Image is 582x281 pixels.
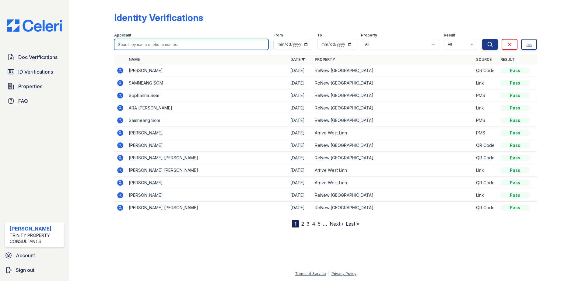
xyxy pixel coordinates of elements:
[500,117,530,123] div: Pass
[126,189,288,202] td: [PERSON_NAME]
[307,221,310,227] a: 3
[288,114,312,127] td: [DATE]
[2,264,67,276] a: Sign out
[5,80,64,92] a: Properties
[474,189,498,202] td: Link
[5,95,64,107] a: FAQ
[500,205,530,211] div: Pass
[500,80,530,86] div: Pass
[10,225,62,232] div: [PERSON_NAME]
[290,57,305,62] a: Date ▼
[500,92,530,99] div: Pass
[312,89,474,102] td: ReNew [GEOGRAPHIC_DATA]
[295,271,326,276] a: Terms of Service
[126,177,288,189] td: [PERSON_NAME]
[10,232,62,245] div: Trinity Property Consultants
[312,114,474,127] td: ReNew [GEOGRAPHIC_DATA]
[126,114,288,127] td: Samneang Som
[2,249,67,262] a: Account
[474,77,498,89] td: Link
[288,77,312,89] td: [DATE]
[288,152,312,164] td: [DATE]
[330,221,343,227] a: Next ›
[312,164,474,177] td: Arrive West Linn
[500,57,515,62] a: Result
[288,177,312,189] td: [DATE]
[288,64,312,77] td: [DATE]
[16,252,35,259] span: Account
[474,152,498,164] td: QR Code
[126,77,288,89] td: SAMNEANG SOM
[126,164,288,177] td: [PERSON_NAME] [PERSON_NAME]
[312,139,474,152] td: ReNew [GEOGRAPHIC_DATA]
[500,142,530,148] div: Pass
[114,33,131,38] label: Applicant
[474,139,498,152] td: QR Code
[474,89,498,102] td: PMS
[18,54,58,61] span: Doc Verifications
[312,152,474,164] td: ReNew [GEOGRAPHIC_DATA]
[126,127,288,139] td: [PERSON_NAME]
[346,221,359,227] a: Last »
[312,127,474,139] td: Arrive West Linn
[474,177,498,189] td: QR Code
[312,189,474,202] td: ReNew [GEOGRAPHIC_DATA]
[18,68,53,75] span: ID Verifications
[126,89,288,102] td: Sophanna Som
[288,189,312,202] td: [DATE]
[312,202,474,214] td: ReNew [GEOGRAPHIC_DATA]
[288,127,312,139] td: [DATE]
[500,167,530,173] div: Pass
[312,102,474,114] td: ReNew [GEOGRAPHIC_DATA]
[114,39,268,50] input: Search by name or phone number
[500,155,530,161] div: Pass
[312,64,474,77] td: ReNew [GEOGRAPHIC_DATA]
[500,192,530,198] div: Pass
[323,220,327,227] span: …
[288,102,312,114] td: [DATE]
[361,33,377,38] label: Property
[312,177,474,189] td: Arrive West Linn
[331,271,356,276] a: Privacy Policy
[126,152,288,164] td: [PERSON_NAME] [PERSON_NAME]
[288,164,312,177] td: [DATE]
[474,127,498,139] td: PMS
[312,77,474,89] td: ReNew [GEOGRAPHIC_DATA]
[444,33,455,38] label: Result
[474,164,498,177] td: Link
[18,83,42,90] span: Properties
[126,139,288,152] td: [PERSON_NAME]
[2,19,67,32] img: CE_Logo_Blue-a8612792a0a2168367f1c8372b55b34899dd931a85d93a1a3d3e32e68fde9ad4.png
[288,89,312,102] td: [DATE]
[126,64,288,77] td: [PERSON_NAME]
[500,180,530,186] div: Pass
[288,139,312,152] td: [DATE]
[114,12,203,23] div: Identity Verifications
[328,271,329,276] div: |
[318,221,321,227] a: 5
[301,221,304,227] a: 2
[18,97,28,105] span: FAQ
[474,102,498,114] td: Link
[474,202,498,214] td: QR Code
[126,102,288,114] td: ARA [PERSON_NAME]
[474,114,498,127] td: PMS
[5,51,64,63] a: Doc Verifications
[292,220,299,227] div: 1
[500,68,530,74] div: Pass
[312,221,315,227] a: 4
[315,57,335,62] a: Property
[500,130,530,136] div: Pass
[273,33,283,38] label: From
[288,202,312,214] td: [DATE]
[5,66,64,78] a: ID Verifications
[474,64,498,77] td: QR Code
[126,202,288,214] td: [PERSON_NAME] [PERSON_NAME]
[500,105,530,111] div: Pass
[317,33,322,38] label: To
[16,266,34,274] span: Sign out
[129,57,140,62] a: Name
[476,57,492,62] a: Source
